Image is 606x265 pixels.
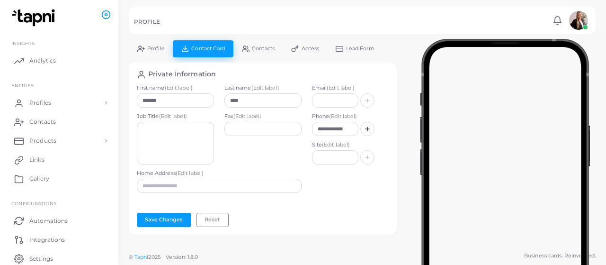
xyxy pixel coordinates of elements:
span: (Edit label) [251,84,279,91]
span: Automations [29,217,68,225]
span: INSIGHTS [11,40,35,46]
span: (Edit label) [159,113,187,119]
label: First name [137,84,214,92]
span: (Edit label) [329,113,357,119]
h5: PROFILE [134,18,160,25]
span: Version: 1.8.0 [166,254,198,260]
button: Reset [196,213,229,227]
label: Email [312,84,389,92]
span: (Edit label) [233,113,261,119]
span: Settings [29,255,53,263]
a: avatar [566,11,590,30]
span: Contacts [29,118,56,126]
span: Gallery [29,174,49,183]
a: Automations [7,211,111,230]
span: Lead Form [346,46,374,51]
a: Contacts [7,112,111,131]
h4: Private Information [148,70,216,79]
label: Fax [224,113,302,120]
span: Access [302,46,320,51]
span: (Edit label) [327,84,355,91]
span: (Edit label) [165,84,193,91]
label: Home Address [137,170,302,177]
button: Save Changes [137,213,191,227]
span: Contacts [252,46,275,51]
span: Analytics [29,56,56,65]
a: Profiles [7,93,111,112]
span: Links [29,155,45,164]
img: logo [9,9,61,27]
a: Analytics [7,51,111,70]
span: 2025 [148,253,160,261]
a: Integrations [7,230,111,249]
span: Profiles [29,99,51,107]
span: Configurations [11,201,56,206]
a: Products [7,131,111,150]
a: Links [7,150,111,169]
img: avatar [569,11,588,30]
label: Phone [312,113,389,120]
label: Site [312,141,389,149]
span: (Edit label) [176,170,204,176]
span: Integrations [29,236,65,244]
a: Gallery [7,169,111,188]
span: Contact Card [191,46,225,51]
span: Profile [147,46,165,51]
a: Tapni [134,254,149,260]
span: Products [29,137,56,145]
label: Job Title [137,113,214,120]
span: (Edit label) [322,141,350,148]
label: Last name [224,84,302,92]
span: ENTITIES [11,82,34,88]
span: © [129,253,198,261]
